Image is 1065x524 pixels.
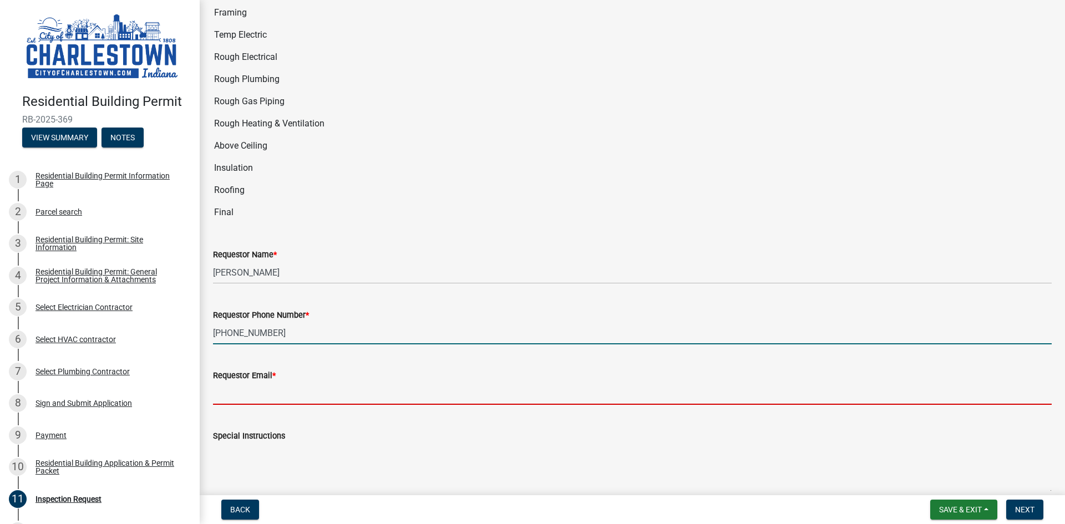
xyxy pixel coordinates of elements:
[9,298,27,316] div: 5
[22,128,97,147] button: View Summary
[213,251,277,259] label: Requestor Name
[9,458,27,476] div: 10
[230,505,250,514] span: Back
[9,235,27,252] div: 3
[35,268,182,283] div: Residential Building Permit: General Project Information & Attachments
[22,114,177,125] span: RB-2025-369
[939,505,982,514] span: Save & Exit
[35,399,132,407] div: Sign and Submit Application
[221,500,259,520] button: Back
[35,368,130,375] div: Select Plumbing Contractor
[35,459,182,475] div: Residential Building Application & Permit Packet
[1015,505,1034,514] span: Next
[22,12,182,82] img: City of Charlestown, Indiana
[102,134,144,143] wm-modal-confirm: Notes
[35,236,182,251] div: Residential Building Permit: Site Information
[22,134,97,143] wm-modal-confirm: Summary
[930,500,997,520] button: Save & Exit
[102,128,144,147] button: Notes
[35,431,67,439] div: Payment
[22,94,191,110] h4: Residential Building Permit
[9,203,27,221] div: 2
[35,495,102,503] div: Inspection Request
[9,490,27,508] div: 11
[1006,500,1043,520] button: Next
[9,330,27,348] div: 6
[35,208,82,216] div: Parcel search
[9,363,27,380] div: 7
[35,335,116,343] div: Select HVAC contractor
[9,426,27,444] div: 9
[213,433,285,440] label: Special Instructions
[9,394,27,412] div: 8
[9,171,27,189] div: 1
[35,303,133,311] div: Select Electrician Contractor
[9,267,27,284] div: 4
[213,372,276,380] label: Requestor Email
[35,172,182,187] div: Residential Building Permit Information Page
[213,312,309,319] label: Requestor Phone Number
